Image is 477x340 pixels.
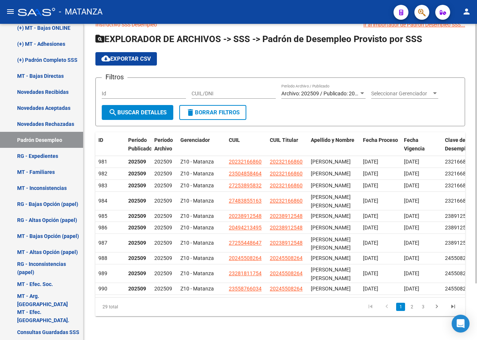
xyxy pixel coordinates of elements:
[401,132,442,157] datatable-header-cell: Fecha Vigencia
[154,137,173,152] span: Período Archivo
[363,20,465,29] div: Ir al importador de Padrón Desempleo SSS...
[311,137,354,143] span: Apellido y Nombre
[95,34,422,44] span: EXPLORADOR DE ARCHIVOS -> SSS -> Padrón de Desempleo Provisto por SSS
[363,303,378,311] a: go to first page
[154,181,174,190] div: 202509
[128,240,146,246] strong: 202509
[180,182,214,188] span: Z10 - Matanza
[417,301,429,313] li: page 3
[154,254,174,263] div: 202509
[270,213,303,219] span: 20238912548
[404,255,419,261] span: [DATE]
[98,255,107,261] span: 988
[229,286,262,292] span: 23558766034
[363,255,378,261] span: [DATE]
[180,171,214,177] span: Z10 - Matanza
[101,55,151,62] span: Exportar CSV
[363,198,378,204] span: [DATE]
[128,213,146,219] strong: 202509
[98,182,107,188] span: 983
[128,270,146,276] strong: 202509
[229,270,262,276] span: 23281811754
[180,198,214,204] span: Z10 - Matanza
[311,194,351,209] span: CHIRINO JULIETA BELEN
[154,197,174,205] div: 202509
[281,90,367,96] span: Archivo: 202509 / Publicado: 202508
[6,7,15,16] mat-icon: menu
[363,225,378,231] span: [DATE]
[229,255,262,261] span: 20245508264
[363,171,378,177] span: [DATE]
[404,225,419,231] span: [DATE]
[98,137,103,143] span: ID
[180,286,214,292] span: Z10 - Matanza
[404,240,419,246] span: [DATE]
[154,223,174,232] div: 202509
[270,255,303,261] span: 20245508264
[404,171,419,177] span: [DATE]
[128,198,146,204] strong: 202509
[226,132,267,157] datatable-header-cell: CUIL
[270,225,303,231] span: 20238912548
[229,225,262,231] span: 20494213495
[445,137,472,152] span: Clave de Desempleo
[446,303,460,311] a: go to last page
[154,269,174,278] div: 202509
[404,286,419,292] span: [DATE]
[180,159,214,165] span: Z10 - Matanza
[404,159,419,165] span: [DATE]
[229,240,262,246] span: 27255448647
[404,137,425,152] span: Fecha Vigencia
[154,239,174,247] div: 202509
[363,270,378,276] span: [DATE]
[229,182,262,188] span: 27253895832
[95,132,125,157] datatable-header-cell: ID
[404,182,419,188] span: [DATE]
[360,132,401,157] datatable-header-cell: Fecha Proceso
[311,213,351,219] span: MACIAS JUAN RAMON
[229,171,262,177] span: 23504858464
[102,105,173,120] button: Buscar Detalles
[404,198,419,204] span: [DATE]
[180,225,214,231] span: Z10 - Matanza
[418,303,427,311] a: 3
[95,22,157,28] a: Instructivo SSS Desempleo
[404,270,419,276] span: [DATE]
[270,159,303,165] span: 20232166860
[128,159,146,165] strong: 202509
[229,137,240,143] span: CUIL
[98,286,107,292] span: 990
[179,105,246,120] button: Borrar Filtros
[98,213,107,219] span: 985
[180,240,214,246] span: Z10 - Matanza
[101,54,110,63] mat-icon: cloud_download
[406,301,417,313] li: page 2
[98,198,107,204] span: 984
[311,171,351,177] span: CHIRINO CAROLINA AIME
[154,285,174,293] div: 202509
[270,240,303,246] span: 20238912548
[311,236,351,251] span: LOPEZ ERICA YANINA
[270,270,303,276] span: 20245508264
[363,137,398,143] span: Fecha Proceso
[308,132,360,157] datatable-header-cell: Apellido y Nombre
[108,108,117,117] mat-icon: search
[270,171,303,177] span: 20232166860
[180,137,210,143] span: Gerenciador
[311,255,351,261] span: GALARZA DANIEL ALBERTO
[311,267,351,281] span: PONCE KARINA ESTELA
[452,315,470,333] div: Open Intercom Messenger
[98,270,107,276] span: 989
[102,72,127,82] h3: Filtros
[180,270,214,276] span: Z10 - Matanza
[229,198,262,204] span: 27483855163
[180,255,214,261] span: Z10 - Matanza
[363,213,378,219] span: [DATE]
[180,213,214,219] span: Z10 - Matanza
[363,182,378,188] span: [DATE]
[151,132,177,157] datatable-header-cell: Período Archivo
[128,171,146,177] strong: 202509
[95,298,168,316] div: 29 total
[270,286,303,292] span: 20245508264
[270,198,303,204] span: 20232166860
